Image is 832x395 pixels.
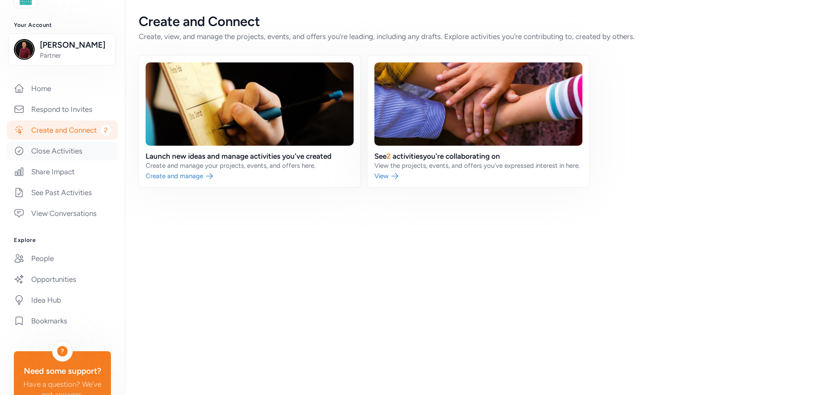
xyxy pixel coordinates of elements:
span: [PERSON_NAME] [40,39,110,51]
div: Create and Connect [139,14,818,29]
div: Create, view, and manage the projects, events, and offers you're leading, including any drafts. E... [139,31,818,42]
a: Home [7,79,118,98]
a: Create and Connect2 [7,121,118,140]
span: Partner [40,51,110,60]
a: Idea Hub [7,291,118,310]
a: Close Activities [7,141,118,160]
div: Need some support? [21,365,104,377]
h3: Your Account [14,22,111,29]
button: [PERSON_NAME]Partner [8,33,116,65]
span: 2 [101,125,111,135]
h3: Explore [14,237,111,244]
a: See Past Activities [7,183,118,202]
a: Bookmarks [7,311,118,330]
a: Respond to Invites [7,100,118,119]
a: View Conversations [7,204,118,223]
a: People [7,249,118,268]
a: Share Impact [7,162,118,181]
div: ? [57,346,68,356]
a: Opportunities [7,270,118,289]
